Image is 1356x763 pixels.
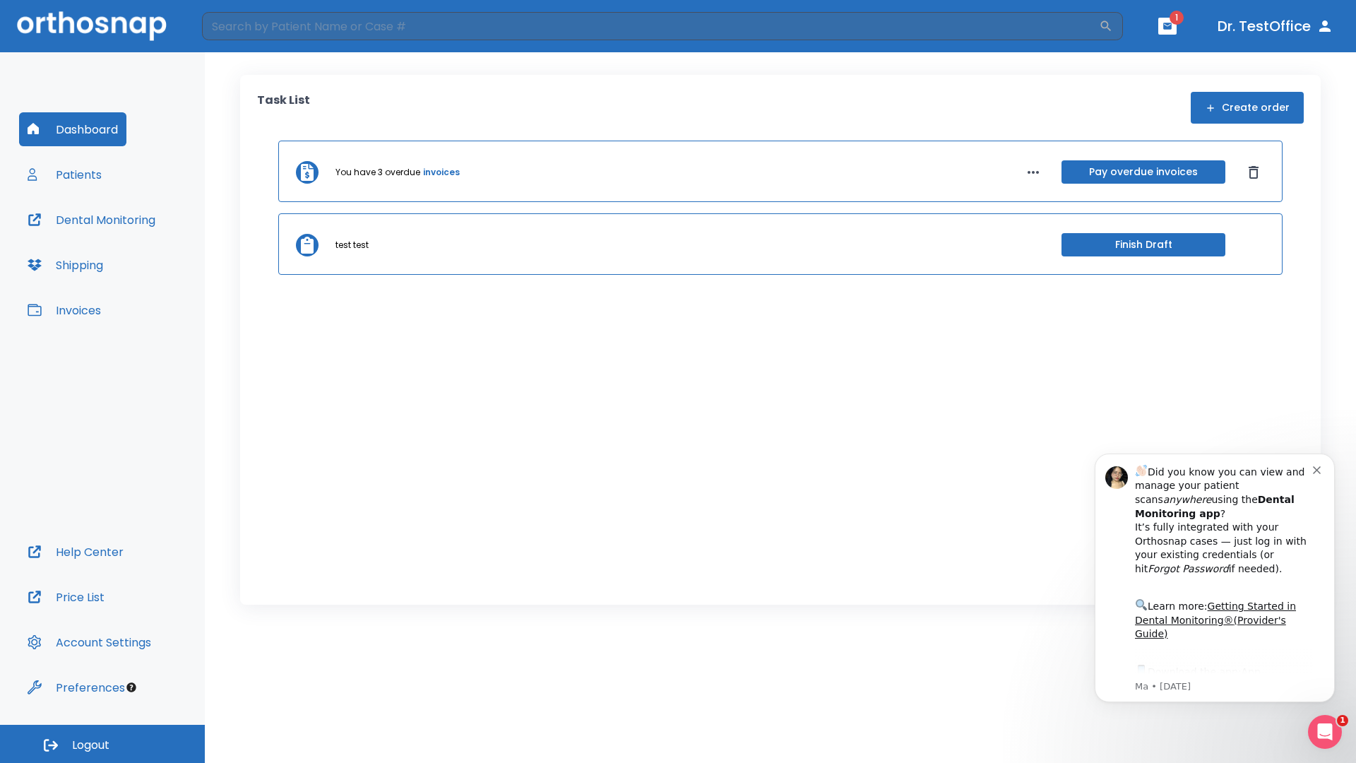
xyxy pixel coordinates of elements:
[19,625,160,659] button: Account Settings
[19,293,109,327] button: Invoices
[125,681,138,694] div: Tooltip anchor
[1212,13,1339,39] button: Dr. TestOffice
[19,248,112,282] button: Shipping
[1242,161,1265,184] button: Dismiss
[1170,11,1184,25] span: 1
[19,203,164,237] button: Dental Monitoring
[1061,160,1225,184] button: Pay overdue invoices
[335,239,369,252] p: test test
[335,166,420,179] p: You have 3 overdue
[72,738,109,753] span: Logout
[19,112,126,146] button: Dashboard
[1061,233,1225,256] button: Finish Draft
[1337,715,1348,726] span: 1
[423,166,460,179] a: invoices
[17,11,167,40] img: Orthosnap
[239,30,251,42] button: Dismiss notification
[257,92,310,124] p: Task List
[1073,432,1356,725] iframe: Intercom notifications message
[19,158,110,191] button: Patients
[61,230,239,302] div: Download the app: | ​ Let us know if you need help getting started!
[61,234,187,259] a: App Store
[19,580,113,614] button: Price List
[19,535,132,569] button: Help Center
[202,12,1099,40] input: Search by Patient Name or Case #
[19,670,133,704] button: Preferences
[1308,715,1342,749] iframe: Intercom live chat
[61,248,239,261] p: Message from Ma, sent 3w ago
[1191,92,1304,124] button: Create order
